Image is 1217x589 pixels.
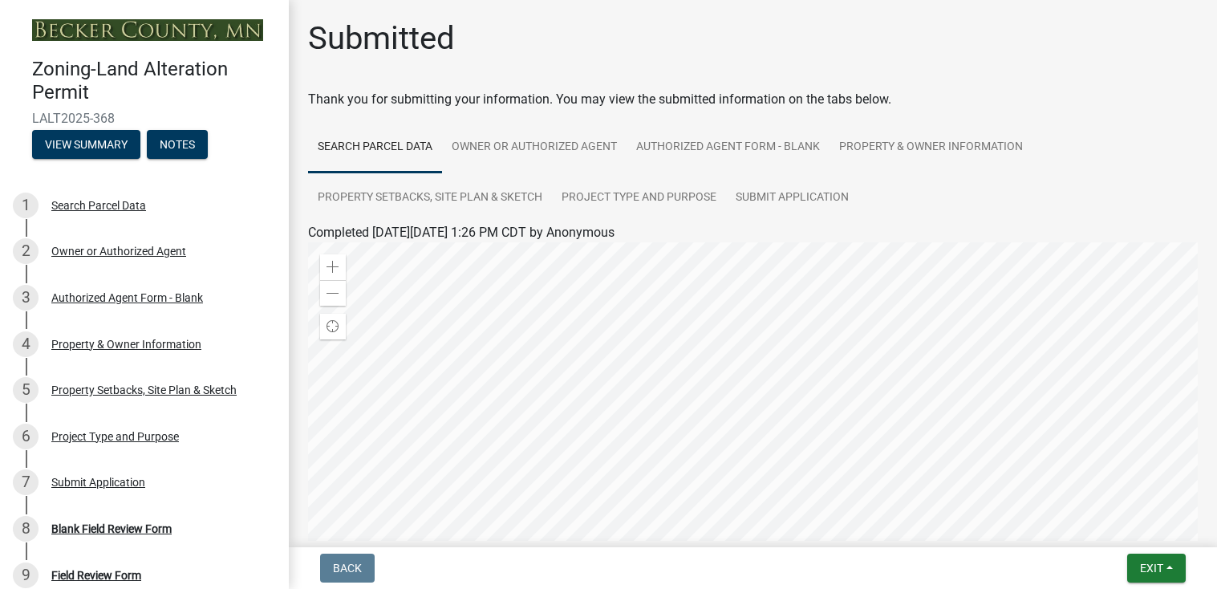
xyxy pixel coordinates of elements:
div: Zoom in [320,254,346,280]
a: Owner or Authorized Agent [442,122,627,173]
a: Property & Owner Information [830,122,1032,173]
div: 1 [13,193,39,218]
h1: Submitted [308,19,455,58]
span: Back [333,562,362,575]
div: Project Type and Purpose [51,431,179,442]
div: 9 [13,563,39,588]
a: Authorized Agent Form - Blank [627,122,830,173]
div: 4 [13,331,39,357]
div: Thank you for submitting your information. You may view the submitted information on the tabs below. [308,90,1198,109]
button: Exit [1127,554,1186,583]
div: Property Setbacks, Site Plan & Sketch [51,384,237,396]
button: View Summary [32,130,140,159]
div: 8 [13,516,39,542]
div: Search Parcel Data [51,200,146,211]
div: Authorized Agent Form - Blank [51,292,203,303]
div: 5 [13,377,39,403]
button: Notes [147,130,208,159]
img: Becker County, Minnesota [32,19,263,41]
a: Search Parcel Data [308,122,442,173]
div: 3 [13,285,39,311]
button: Back [320,554,375,583]
wm-modal-confirm: Summary [32,139,140,152]
div: Field Review Form [51,570,141,581]
div: Blank Field Review Form [51,523,172,534]
div: 7 [13,469,39,495]
h4: Zoning-Land Alteration Permit [32,58,276,104]
a: Project Type and Purpose [552,173,726,224]
div: 6 [13,424,39,449]
span: LALT2025-368 [32,111,257,126]
div: Find my location [320,314,346,339]
div: Submit Application [51,477,145,488]
a: Property Setbacks, Site Plan & Sketch [308,173,552,224]
div: Property & Owner Information [51,339,201,350]
div: Zoom out [320,280,346,306]
span: Completed [DATE][DATE] 1:26 PM CDT by Anonymous [308,225,615,240]
div: 2 [13,238,39,264]
a: Submit Application [726,173,858,224]
span: Exit [1140,562,1163,575]
div: Owner or Authorized Agent [51,246,186,257]
wm-modal-confirm: Notes [147,139,208,152]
